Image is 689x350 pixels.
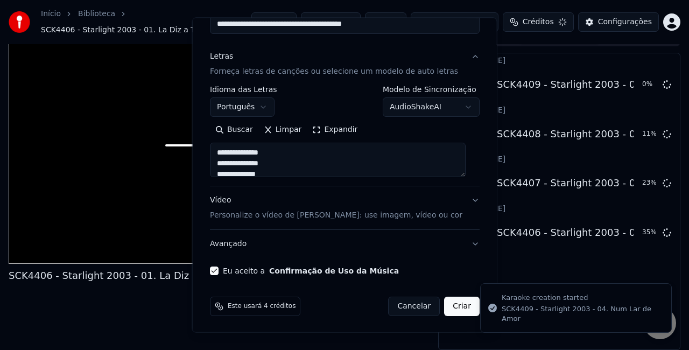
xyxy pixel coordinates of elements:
[258,121,307,138] button: Limpar
[269,267,399,275] button: Eu aceito a
[228,302,296,311] span: Este usará 4 créditos
[210,86,277,93] label: Idioma das Letras
[210,186,480,229] button: VídeoPersonalize o vídeo de [PERSON_NAME]: use imagem, vídeo ou cor
[210,51,233,62] div: Letras
[210,230,480,258] button: Avançado
[382,86,479,93] label: Modelo de Sincronização
[223,267,399,275] label: Eu aceito a
[388,297,440,316] button: Cancelar
[307,121,363,138] button: Expandir
[210,210,462,221] p: Personalize o vídeo de [PERSON_NAME]: use imagem, vídeo ou cor
[210,66,458,77] p: Forneça letras de canções ou selecione um modelo de auto letras
[210,43,480,86] button: LetrasForneça letras de canções ou selecione um modelo de auto letras
[444,297,480,316] button: Criar
[210,121,258,138] button: Buscar
[210,86,480,186] div: LetrasForneça letras de canções ou selecione um modelo de auto letras
[210,195,462,221] div: Vídeo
